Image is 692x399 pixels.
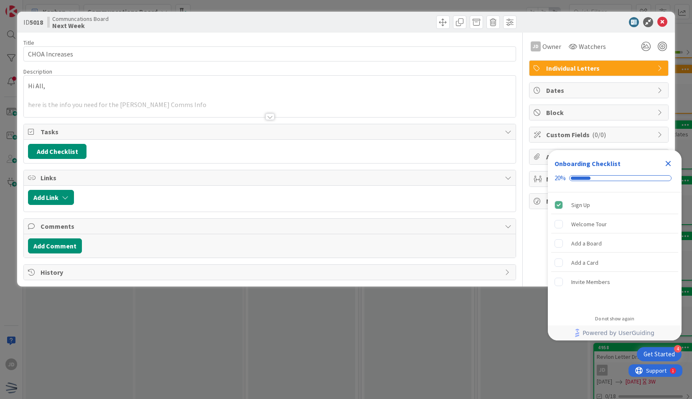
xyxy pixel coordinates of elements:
[579,41,606,51] span: Watchers
[548,325,682,340] div: Footer
[43,3,46,10] div: 1
[28,144,86,159] button: Add Checklist
[637,347,682,361] div: Open Get Started checklist, remaining modules: 4
[41,267,500,277] span: History
[551,273,678,291] div: Invite Members is incomplete.
[41,127,500,137] span: Tasks
[548,150,682,340] div: Checklist Container
[571,258,598,268] div: Add a Card
[28,190,74,205] button: Add Link
[592,130,606,139] span: ( 0/0 )
[23,68,52,75] span: Description
[531,41,541,51] div: JD
[546,107,653,118] span: Block
[23,46,516,61] input: type card name here...
[546,85,653,95] span: Dates
[23,17,43,27] span: ID
[661,157,675,170] div: Close Checklist
[546,63,653,73] span: Individual Letters
[555,174,566,182] div: 20%
[52,15,109,22] span: Communcations Board
[41,173,500,183] span: Links
[546,152,653,162] span: Attachments
[546,130,653,140] span: Custom Fields
[595,315,634,322] div: Do not show again
[552,325,677,340] a: Powered by UserGuiding
[41,221,500,231] span: Comments
[546,174,653,184] span: Mirrors
[542,41,561,51] span: Owner
[555,174,675,182] div: Checklist progress: 20%
[28,81,511,91] p: Hi All,
[546,196,653,206] span: Metrics
[583,328,654,338] span: Powered by UserGuiding
[571,200,590,210] div: Sign Up
[551,215,678,233] div: Welcome Tour is incomplete.
[644,350,675,358] div: Get Started
[52,22,109,29] b: Next Week
[571,238,602,248] div: Add a Board
[18,1,38,11] span: Support
[548,192,682,310] div: Checklist items
[555,159,621,169] div: Onboarding Checklist
[23,39,34,46] label: Title
[551,253,678,272] div: Add a Card is incomplete.
[571,277,610,287] div: Invite Members
[551,234,678,253] div: Add a Board is incomplete.
[28,238,82,253] button: Add Comment
[30,18,43,26] b: 5018
[674,345,682,353] div: 4
[571,219,607,229] div: Welcome Tour
[551,196,678,214] div: Sign Up is complete.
